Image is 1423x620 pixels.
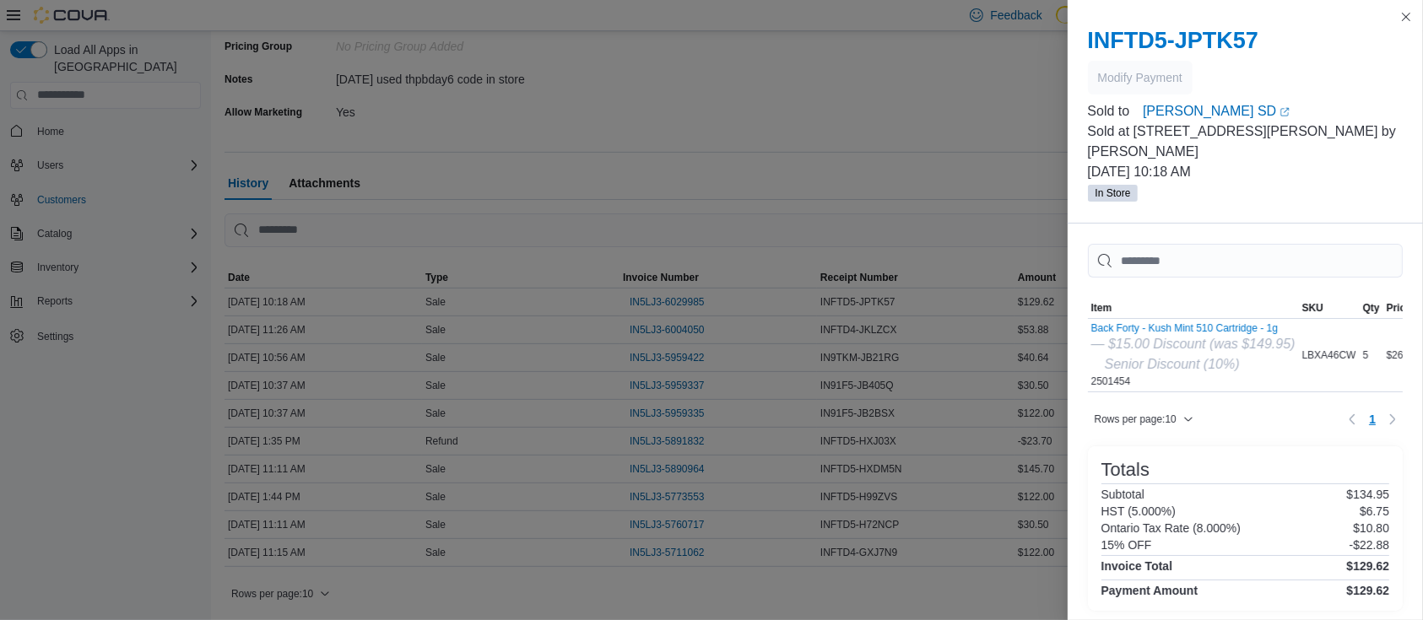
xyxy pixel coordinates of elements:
[1386,301,1410,315] span: Price
[1105,357,1240,371] i: Senior Discount (10%)
[1088,409,1200,429] button: Rows per page:10
[1342,409,1362,429] button: Previous page
[1301,301,1323,315] span: SKU
[1359,345,1382,365] div: 5
[1088,244,1404,278] input: This is a search bar. As you type, the results lower in the page will automatically filter.
[1088,121,1404,162] p: Sold at [STREET_ADDRESS][PERSON_NAME] by [PERSON_NAME]
[1346,488,1389,501] p: $134.95
[1088,298,1299,318] button: Item
[1101,460,1150,480] h3: Totals
[1143,101,1403,121] a: [PERSON_NAME] SDExternal link
[1088,101,1140,121] div: Sold to
[1091,301,1112,315] span: Item
[1346,584,1389,597] h4: $129.62
[1091,322,1296,334] button: Back Forty - Kush Mint 510 Cartridge - 1g
[1396,7,1416,27] button: Close this dialog
[1353,521,1389,535] p: $10.80
[1280,107,1290,117] svg: External link
[1101,538,1152,552] h6: 15% OFF
[1101,559,1173,573] h4: Invoice Total
[1362,406,1382,433] button: Page 1 of 1
[1101,488,1144,501] h6: Subtotal
[1301,348,1355,362] span: LBXA46CW
[1098,69,1182,86] span: Modify Payment
[1350,538,1389,552] p: -$22.88
[1101,521,1242,535] h6: Ontario Tax Rate (8.000%)
[1088,27,1404,54] h2: INFTD5-JPTK57
[1091,322,1296,388] div: 2501454
[1360,504,1389,518] p: $6.75
[1101,584,1198,597] h4: Payment Amount
[1382,298,1420,318] button: Price
[1095,412,1177,426] span: Rows per page : 10
[1346,559,1389,573] h4: $129.62
[1362,406,1382,433] ul: Pagination for table: MemoryTable from EuiInMemoryTable
[1091,334,1296,354] div: — $15.00 Discount (was $149.95)
[1382,345,1420,365] div: $26.99
[1096,186,1131,201] span: In Store
[1298,298,1359,318] button: SKU
[1088,185,1139,202] span: In Store
[1369,411,1376,428] span: 1
[1382,409,1403,429] button: Next page
[1362,301,1379,315] span: Qty
[1101,504,1176,518] h6: HST (5.000%)
[1342,406,1403,433] nav: Pagination for table: MemoryTable from EuiInMemoryTable
[1359,298,1382,318] button: Qty
[1088,61,1193,94] button: Modify Payment
[1088,162,1404,182] p: [DATE] 10:18 AM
